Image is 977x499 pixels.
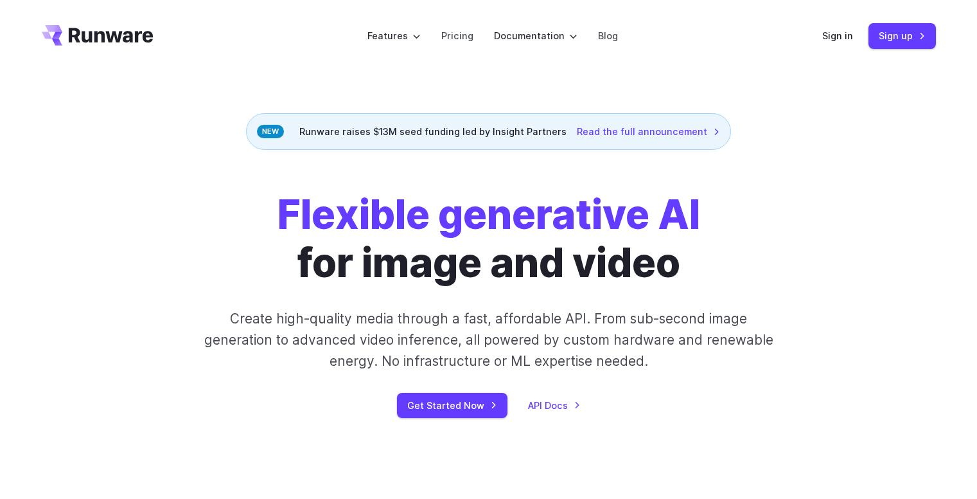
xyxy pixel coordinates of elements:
label: Features [367,28,421,43]
a: Blog [598,28,618,43]
a: Get Started Now [397,393,507,418]
a: Sign in [822,28,853,43]
a: Go to / [42,25,154,46]
strong: Flexible generative AI [277,190,700,239]
a: Sign up [868,23,936,48]
p: Create high-quality media through a fast, affordable API. From sub-second image generation to adv... [202,308,775,372]
a: Pricing [441,28,473,43]
label: Documentation [494,28,577,43]
div: Runware raises $13M seed funding led by Insight Partners [246,113,731,150]
a: API Docs [528,398,581,413]
a: Read the full announcement [577,124,720,139]
h1: for image and video [277,191,700,287]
